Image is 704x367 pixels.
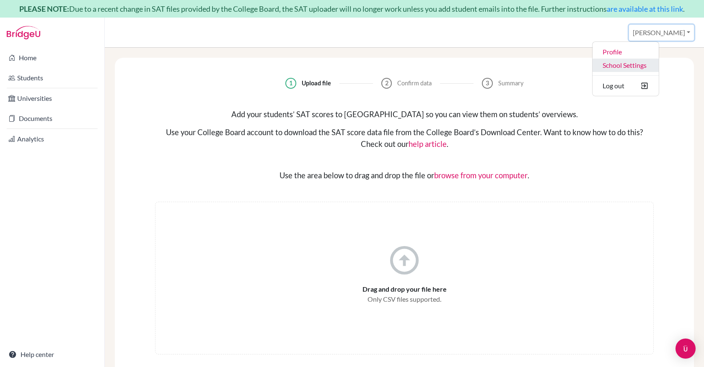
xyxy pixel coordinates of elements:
a: help article [409,139,447,149]
div: Open Intercom Messenger [676,339,696,359]
div: Use the area below to drag and drop the file or . [155,170,654,182]
span: Only CSV files supported. [368,294,441,304]
ul: [PERSON_NAME] [592,41,659,96]
a: Analytics [2,131,103,147]
span: Drag and drop your file here [362,284,447,294]
div: Upload file [302,79,331,88]
a: Help center [2,346,103,363]
i: arrow_circle_up [387,243,422,277]
button: Log out [593,79,659,92]
div: 2 [381,78,392,89]
a: Students [2,69,103,86]
div: Use your College Board account to download the SAT score data file from the College Board’s Downl... [155,127,654,150]
a: Universities [2,90,103,107]
a: School Settings [593,59,659,72]
div: Add your students’ SAT scores to [GEOGRAPHIC_DATA] so you can view them on students’ overviews. [155,109,654,121]
a: Documents [2,110,103,127]
div: Summary [498,79,523,88]
div: 1 [285,78,296,89]
button: [PERSON_NAME] [629,25,694,41]
div: 3 [482,78,493,89]
a: Profile [593,45,659,59]
img: Bridge-U [7,26,40,39]
a: Home [2,49,103,66]
div: Confirm data [397,79,432,88]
